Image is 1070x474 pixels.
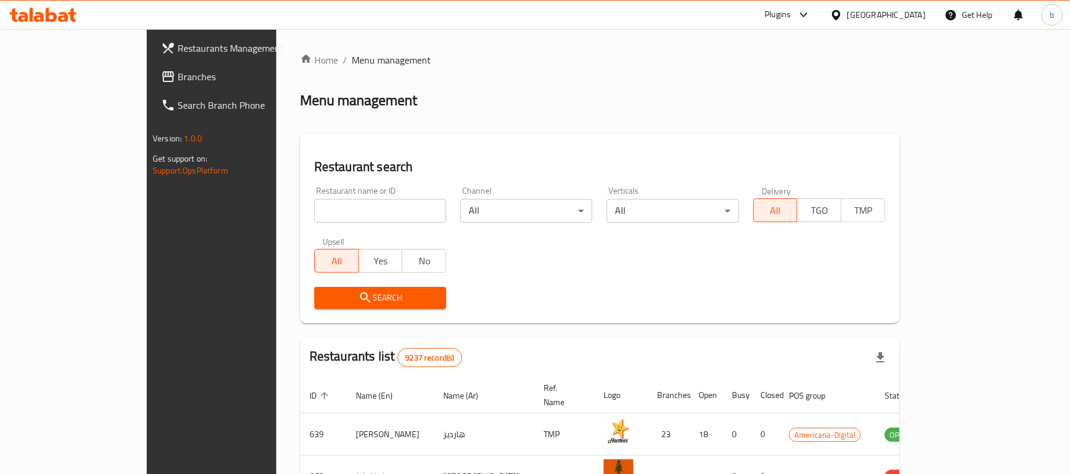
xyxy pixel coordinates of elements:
span: Search Branch Phone [178,98,316,112]
span: Version: [153,131,182,146]
td: 18 [689,413,722,456]
th: Busy [722,377,751,413]
span: 1.0.0 [184,131,202,146]
span: POS group [789,388,841,403]
button: Yes [358,249,403,273]
span: Name (En) [356,388,408,403]
span: Menu management [352,53,431,67]
span: 9237 record(s) [398,352,461,364]
div: [GEOGRAPHIC_DATA] [847,8,926,21]
td: 23 [648,413,689,456]
div: Export file [866,343,895,372]
button: TGO [797,198,841,222]
span: b [1050,8,1054,21]
div: All [460,199,592,223]
a: Restaurants Management [151,34,326,62]
div: All [607,199,738,223]
th: Open [689,377,722,413]
span: TGO [802,202,837,219]
li: / [343,53,347,67]
h2: Menu management [300,91,417,110]
input: Search for restaurant name or ID.. [314,199,446,223]
label: Delivery [762,187,791,195]
th: Branches [648,377,689,413]
span: OPEN [885,428,914,442]
td: [PERSON_NAME] [346,413,434,456]
h2: Restaurants list [310,347,462,367]
a: Support.OpsPlatform [153,163,228,178]
span: All [759,202,793,219]
span: Name (Ar) [443,388,494,403]
span: All [320,252,354,270]
td: هارديز [434,413,534,456]
span: ID [310,388,332,403]
button: TMP [841,198,885,222]
button: All [314,249,359,273]
span: Americana-Digital [790,428,860,442]
label: Upsell [323,237,345,245]
a: Search Branch Phone [151,91,326,119]
span: Search [324,290,437,305]
button: Search [314,287,446,309]
td: 0 [751,413,779,456]
th: Closed [751,377,779,413]
div: Plugins [765,8,791,22]
nav: breadcrumb [300,53,899,67]
span: Branches [178,69,316,84]
span: Status [885,388,923,403]
td: 0 [722,413,751,456]
button: All [753,198,798,222]
span: Get support on: [153,151,207,166]
span: No [407,252,441,270]
span: Yes [364,252,398,270]
h2: Restaurant search [314,158,885,176]
span: TMP [846,202,880,219]
span: Restaurants Management [178,41,316,55]
button: No [402,249,446,273]
th: Logo [594,377,648,413]
td: TMP [534,413,594,456]
span: Ref. Name [544,381,580,409]
div: Total records count [397,348,462,367]
img: Hardee's [604,417,633,447]
a: Branches [151,62,326,91]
